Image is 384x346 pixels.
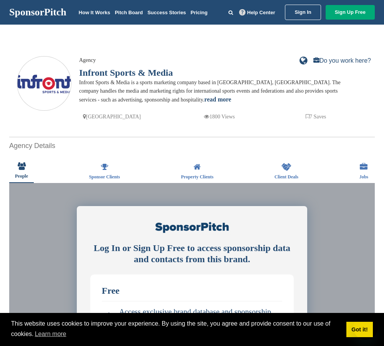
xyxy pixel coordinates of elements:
div: Infront Sports & Media is a sports marketing company based in [GEOGRAPHIC_DATA], [GEOGRAPHIC_DATA... [79,78,348,104]
a: Success Stories [147,10,186,15]
span: This website uses cookies to improve your experience. By using the site, you agree and provide co... [11,319,340,340]
a: Pricing [190,10,207,15]
p: [GEOGRAPHIC_DATA] [83,112,141,121]
span: People [15,174,28,178]
span: Client Deals [275,175,298,179]
a: Pitch Board [115,10,143,15]
a: read more [204,96,231,103]
p: 1800 Views [204,112,235,121]
iframe: Button to launch messaging window [353,315,378,340]
a: Sign In [285,5,321,20]
h2: Agency Details [9,141,375,151]
span: Jobs [359,175,368,179]
img: Sponsorpitch & Infront Sports & Media [17,75,71,93]
span: Property Clients [181,175,214,179]
span: Sponsor Clients [89,175,120,179]
a: SponsorPitch [9,7,66,17]
div: Log In or Sign Up Free to access sponsorship data and contacts from this brand. [90,243,294,265]
a: dismiss cookie message [346,322,373,337]
a: Help Center [238,8,277,17]
div: Free [102,286,282,295]
a: learn more about cookies [34,328,68,340]
a: How It Works [79,10,110,15]
p: 7 Saves [306,112,326,121]
div: Agency [79,56,348,65]
a: Do you work here? [313,58,371,64]
a: Infront Sports & Media [79,68,173,78]
a: Sign Up Free [326,5,375,20]
li: Access exclusive brand database and sponsorship deal analytics [102,304,282,328]
span: ✓ [102,312,111,320]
